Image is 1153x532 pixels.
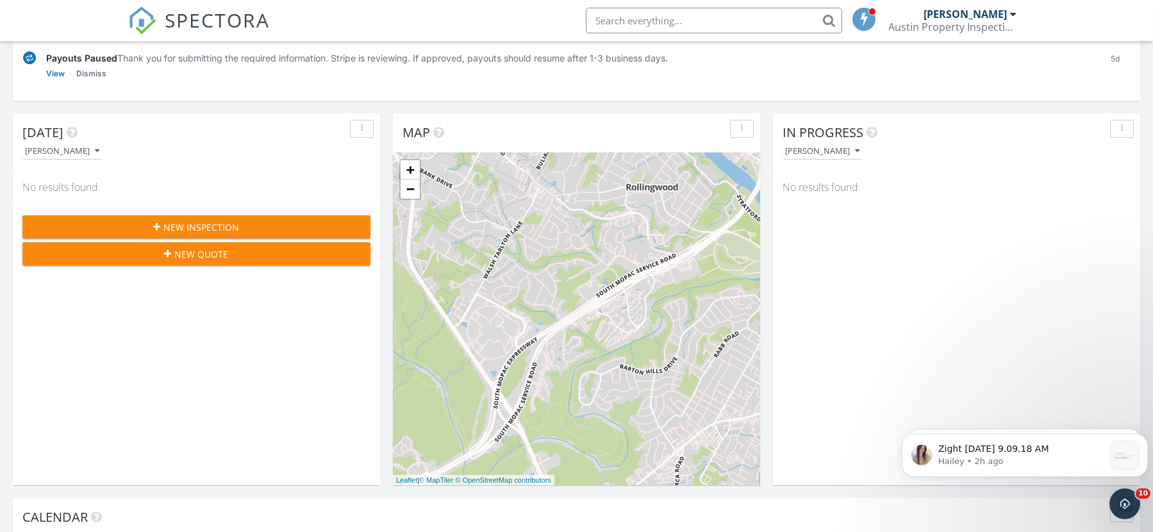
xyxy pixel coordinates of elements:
[22,215,370,238] button: New Inspection
[22,508,88,526] span: Calendar
[402,124,430,141] span: Map
[22,143,102,160] button: [PERSON_NAME]
[23,51,36,65] img: under-review-2fe708636b114a7f4b8d.svg
[586,8,842,33] input: Search everything...
[1136,488,1150,499] span: 10
[785,147,859,156] div: [PERSON_NAME]
[1109,488,1140,519] iframe: Intercom live chat
[419,476,454,484] a: © MapTiler
[164,220,240,234] span: New Inspection
[897,408,1153,497] iframe: Intercom notifications message
[22,124,63,141] span: [DATE]
[783,124,863,141] span: In Progress
[46,53,117,63] span: Payouts Paused
[46,67,65,80] a: View
[1101,51,1130,80] div: 5d
[22,242,370,265] button: New Quote
[46,51,1091,65] div: Thank you for submitting the required information. Stripe is reviewing. If approved, payouts shou...
[773,170,1140,204] div: No results found
[128,17,270,44] a: SPECTORA
[924,8,1008,21] div: [PERSON_NAME]
[165,6,270,33] span: SPECTORA
[25,147,99,156] div: [PERSON_NAME]
[76,67,106,80] a: Dismiss
[13,170,380,204] div: No results found
[396,476,417,484] a: Leaflet
[889,21,1017,33] div: Austin Property Inspections
[456,476,551,484] a: © OpenStreetMap contributors
[393,475,554,486] div: |
[175,247,229,261] span: New Quote
[401,160,420,179] a: Zoom in
[783,143,862,160] button: [PERSON_NAME]
[401,179,420,199] a: Zoom out
[128,6,156,35] img: The Best Home Inspection Software - Spectora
